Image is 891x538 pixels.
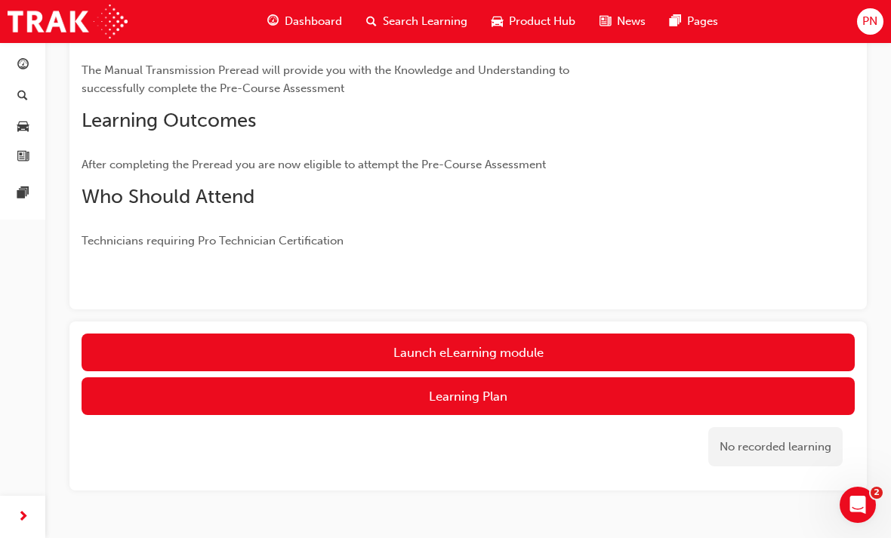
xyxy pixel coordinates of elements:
img: Trak [8,5,128,38]
span: search-icon [17,90,28,103]
a: pages-iconPages [658,6,730,37]
span: car-icon [17,120,29,134]
span: The Manual Transmission Preread will provide you with the Knowledge and Understanding to successf... [82,63,572,95]
span: next-icon [17,508,29,527]
a: guage-iconDashboard [255,6,354,37]
span: guage-icon [267,12,279,31]
span: pages-icon [670,12,681,31]
span: Learning Outcomes [82,109,256,132]
iframe: Intercom live chat [840,487,876,523]
span: Who Should Attend [82,185,254,208]
span: News [617,13,646,30]
span: PN [862,13,877,30]
span: news-icon [17,151,29,164]
a: Launch eLearning module [82,334,855,371]
a: car-iconProduct Hub [479,6,587,37]
span: Technicians requiring Pro Technician Certification [82,234,344,247]
span: search-icon [366,12,377,31]
a: search-iconSearch Learning [354,6,479,37]
span: Product Hub [509,13,575,30]
span: pages-icon [17,187,29,201]
div: No recorded learning [708,427,843,467]
span: news-icon [600,12,611,31]
span: After completing the Preread you are now eligible to attempt the Pre-Course Assessment [82,158,546,171]
span: Pages [687,13,718,30]
span: car-icon [492,12,503,31]
span: Dashboard [285,13,342,30]
span: guage-icon [17,59,29,72]
button: Learning Plan [82,377,855,415]
button: PN [857,8,883,35]
span: 2 [871,487,883,499]
a: news-iconNews [587,6,658,37]
span: Search Learning [383,13,467,30]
